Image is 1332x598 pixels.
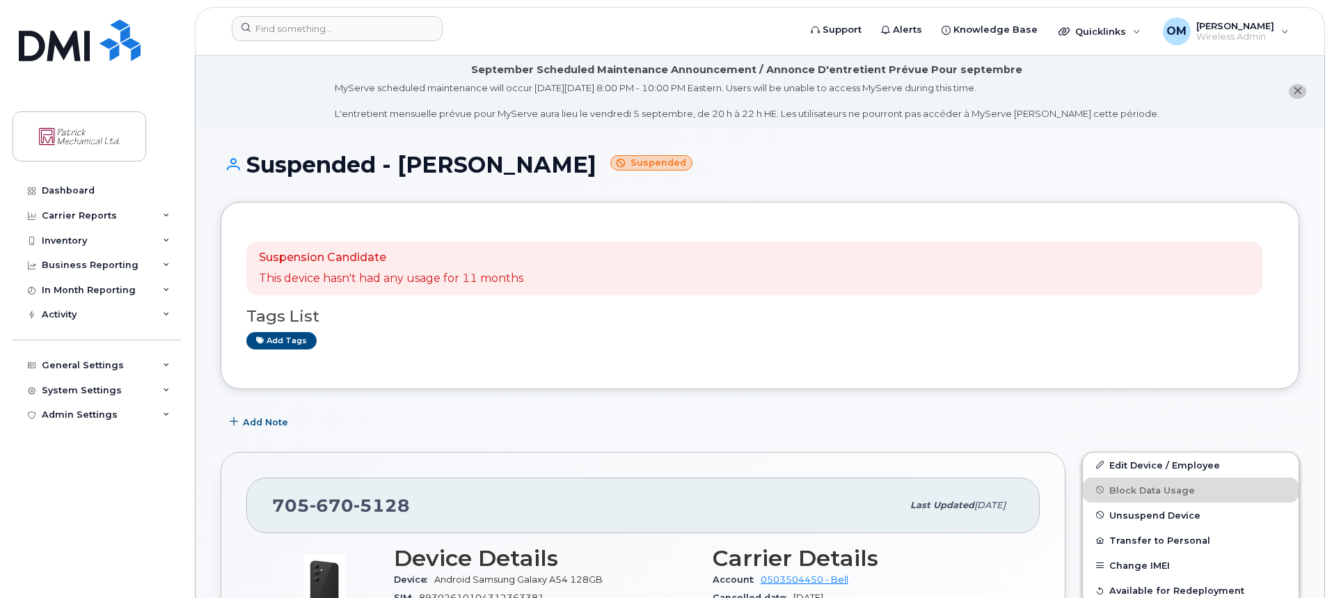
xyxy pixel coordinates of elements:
h3: Device Details [394,546,696,571]
div: September Scheduled Maintenance Announcement / Annonce D'entretient Prévue Pour septembre [471,63,1022,77]
button: Transfer to Personal [1083,528,1299,553]
span: 5128 [354,495,410,516]
span: Available for Redeployment [1109,585,1244,596]
button: close notification [1289,84,1306,99]
span: 670 [310,495,354,516]
span: Last updated [910,500,974,510]
h3: Carrier Details [713,546,1015,571]
h1: Suspended - [PERSON_NAME] [221,152,1299,177]
span: [DATE] [974,500,1006,510]
span: Unsuspend Device [1109,510,1200,520]
button: Change IMEI [1083,553,1299,578]
h3: Tags List [246,308,1274,325]
div: MyServe scheduled maintenance will occur [DATE][DATE] 8:00 PM - 10:00 PM Eastern. Users will be u... [335,81,1159,120]
button: Block Data Usage [1083,478,1299,503]
button: Add Note [221,410,300,435]
button: Unsuspend Device [1083,503,1299,528]
a: Add tags [246,332,317,349]
small: Suspended [610,155,692,171]
span: Add Note [243,416,288,429]
p: This device hasn't had any usage for 11 months [259,271,523,287]
span: Android Samsung Galaxy A54 128GB [434,574,603,585]
span: Account [713,574,761,585]
span: 705 [272,495,410,516]
a: 0503504450 - Bell [761,574,848,585]
a: Edit Device / Employee [1083,453,1299,478]
p: Suspension Candidate [259,250,523,266]
span: Device [394,574,434,585]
